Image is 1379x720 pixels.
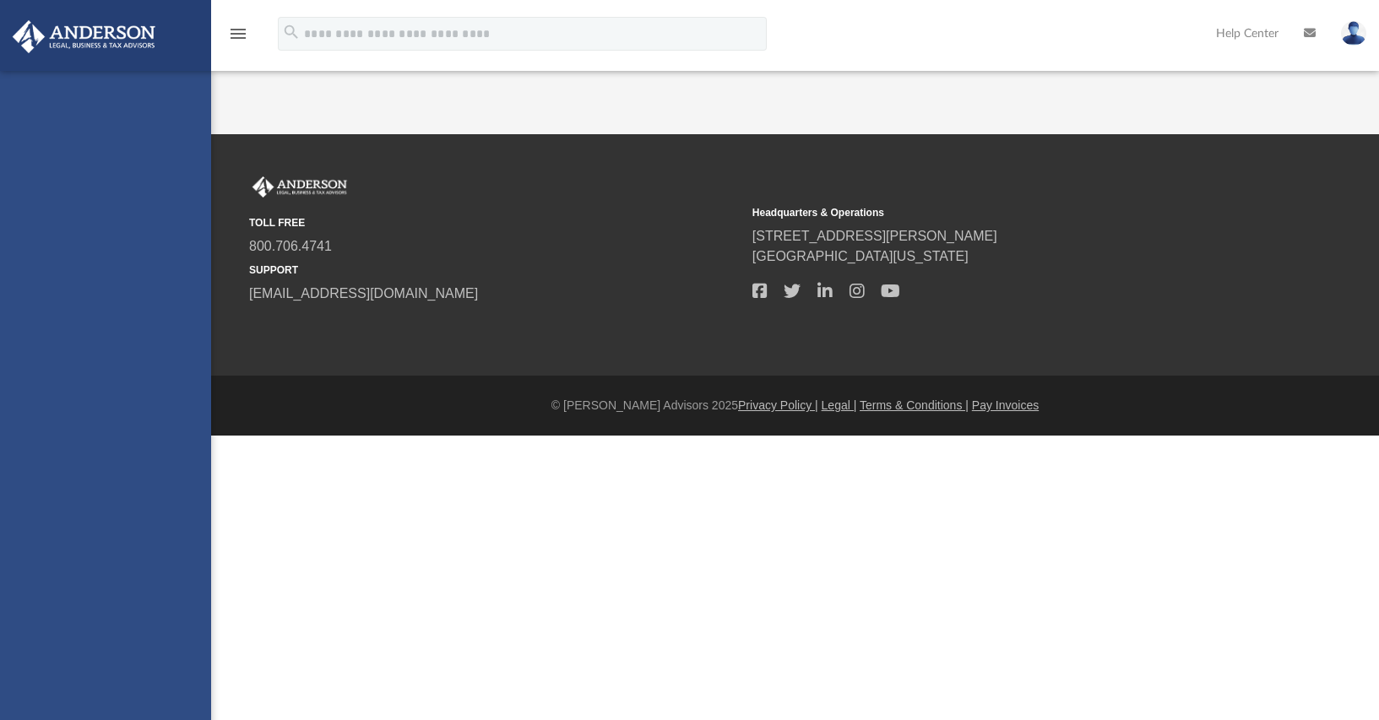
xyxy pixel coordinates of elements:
[249,239,332,253] a: 800.706.4741
[752,205,1244,220] small: Headquarters & Operations
[249,176,350,198] img: Anderson Advisors Platinum Portal
[228,24,248,44] i: menu
[860,398,969,412] a: Terms & Conditions |
[738,398,818,412] a: Privacy Policy |
[228,32,248,44] a: menu
[1341,21,1366,46] img: User Pic
[249,286,478,300] a: [EMAIL_ADDRESS][DOMAIN_NAME]
[211,397,1379,414] div: © [PERSON_NAME] Advisors 2025
[249,263,741,278] small: SUPPORT
[282,23,301,41] i: search
[249,215,741,230] small: TOLL FREE
[752,229,997,243] a: [STREET_ADDRESS][PERSON_NAME]
[822,398,857,412] a: Legal |
[752,249,969,263] a: [GEOGRAPHIC_DATA][US_STATE]
[8,20,160,53] img: Anderson Advisors Platinum Portal
[972,398,1039,412] a: Pay Invoices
